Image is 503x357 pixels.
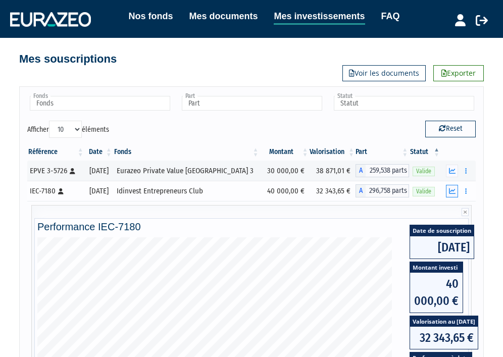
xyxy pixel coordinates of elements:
[342,65,426,81] a: Voir les documents
[113,143,260,161] th: Fonds: activer pour trier la colonne par ordre croissant
[70,168,75,174] i: [Français] Personne physique
[356,164,366,177] span: A
[88,166,110,176] div: [DATE]
[30,186,81,196] div: IEC-7180
[49,121,82,138] select: Afficheréléments
[310,181,356,201] td: 32 343,65 €
[410,262,463,273] span: Montant investi
[410,327,478,349] span: 32 343,65 €
[356,184,366,197] span: A
[410,225,474,236] span: Date de souscription
[117,186,257,196] div: Idinvest Entrepreneurs Club
[88,186,110,196] div: [DATE]
[260,143,310,161] th: Montant: activer pour trier la colonne par ordre croissant
[117,166,257,176] div: Eurazeo Private Value [GEOGRAPHIC_DATA] 3
[10,12,91,26] img: 1732889491-logotype_eurazeo_blanc_rvb.png
[381,9,400,23] a: FAQ
[260,181,310,201] td: 40 000,00 €
[409,143,441,161] th: Statut : activer pour trier la colonne par ordre d&eacute;croissant
[310,161,356,181] td: 38 871,01 €
[85,143,113,161] th: Date: activer pour trier la colonne par ordre croissant
[410,316,478,327] span: Valorisation au [DATE]
[189,9,258,23] a: Mes documents
[274,9,365,25] a: Mes investissements
[30,166,81,176] div: EPVE 3-5726
[356,143,409,161] th: Part: activer pour trier la colonne par ordre croissant
[410,236,474,259] span: [DATE]
[260,161,310,181] td: 30 000,00 €
[128,9,173,23] a: Nos fonds
[413,187,435,196] span: Valide
[27,121,109,138] label: Afficher éléments
[19,53,117,65] h4: Mes souscriptions
[37,221,466,232] h4: Performance IEC-7180
[410,273,463,313] span: 40 000,00 €
[356,164,409,177] div: A - Eurazeo Private Value Europe 3
[58,188,64,194] i: [Français] Personne physique
[366,184,409,197] span: 296,758 parts
[366,164,409,177] span: 259,538 parts
[310,143,356,161] th: Valorisation: activer pour trier la colonne par ordre croissant
[433,65,484,81] a: Exporter
[27,143,85,161] th: Référence : activer pour trier la colonne par ordre croissant
[356,184,409,197] div: A - Idinvest Entrepreneurs Club
[425,121,476,137] button: Reset
[413,167,435,176] span: Valide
